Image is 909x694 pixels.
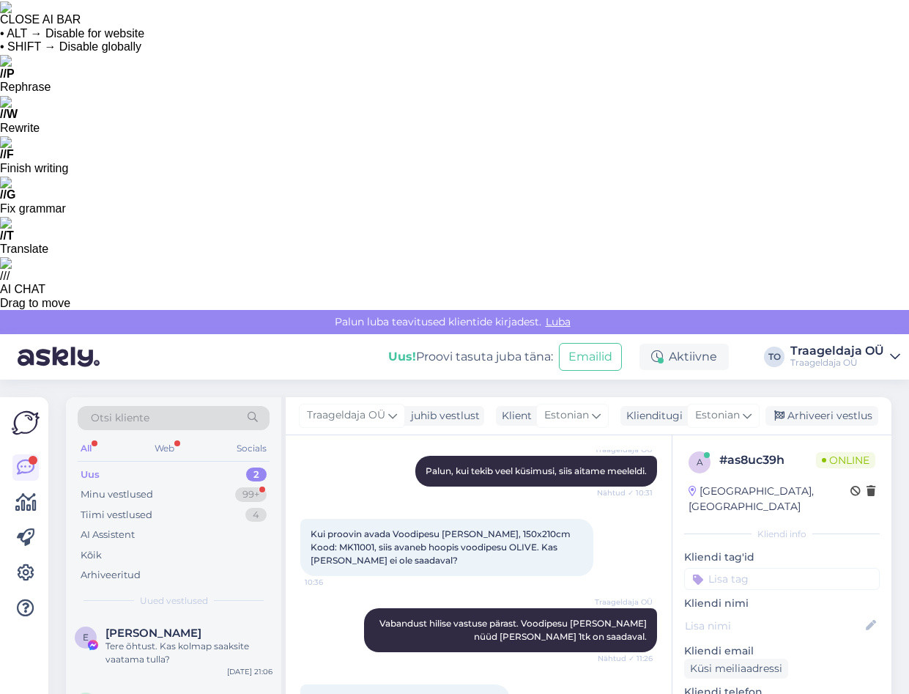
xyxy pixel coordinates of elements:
[684,659,788,679] div: Küsi meiliaadressi
[311,528,573,566] span: Kui proovin avada Voodipesu [PERSON_NAME], 150x210cm Kood: MK11001, siis avaneb hoopis voodipesu ...
[83,632,89,643] span: E
[12,409,40,437] img: Askly Logo
[405,408,480,424] div: juhib vestlust
[496,408,532,424] div: Klient
[684,550,880,565] p: Kliendi tag'id
[91,410,149,426] span: Otsi kliente
[81,487,153,502] div: Minu vestlused
[620,408,683,424] div: Klienditugi
[81,508,152,523] div: Tiimi vestlused
[81,548,102,563] div: Kõik
[307,407,385,424] span: Traageldaja OÜ
[816,452,875,468] span: Online
[559,343,622,371] button: Emailid
[790,345,900,369] a: Traageldaja OÜTraageldaja OÜ
[245,508,267,523] div: 4
[81,468,100,482] div: Uus
[305,577,360,588] span: 10:36
[597,487,653,498] span: Nähtud ✓ 10:31
[719,451,816,469] div: # as8uc39h
[379,618,649,642] span: Vabandust hilise vastuse pärast. Voodipesu [PERSON_NAME] nüüd [PERSON_NAME] 1tk on saadaval.
[684,643,880,659] p: Kliendi email
[598,653,653,664] span: Nähtud ✓ 11:26
[697,457,703,468] span: a
[81,528,135,542] div: AI Assistent
[246,468,267,482] div: 2
[765,406,878,426] div: Arhiveeri vestlus
[227,666,272,677] div: [DATE] 21:06
[78,439,94,458] div: All
[689,484,850,514] div: [GEOGRAPHIC_DATA], [GEOGRAPHIC_DATA]
[639,344,729,370] div: Aktiivne
[152,439,177,458] div: Web
[140,594,208,608] span: Uued vestlused
[685,618,863,634] input: Lisa nimi
[790,357,884,369] div: Traageldaja OÜ
[81,568,141,583] div: Arhiveeritud
[764,347,784,367] div: TO
[388,350,416,363] b: Uus!
[105,640,272,666] div: Tere õhtust. Kas kolmap saaksite vaatama tulla?
[684,568,880,590] input: Lisa tag
[790,345,884,357] div: Traageldaja OÜ
[684,596,880,611] p: Kliendi nimi
[541,315,575,328] span: Luba
[544,407,589,424] span: Estonian
[595,597,653,608] span: Traageldaja OÜ
[595,444,653,455] span: Traageldaja OÜ
[388,348,553,366] div: Proovi tasuta juba täna:
[695,407,740,424] span: Estonian
[234,439,270,458] div: Socials
[426,465,647,476] span: Palun, kui tekib veel küsimusi, siis aitame meeleldi.
[684,528,880,541] div: Kliendi info
[105,627,201,640] span: Elise Naggel
[235,487,267,502] div: 99+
